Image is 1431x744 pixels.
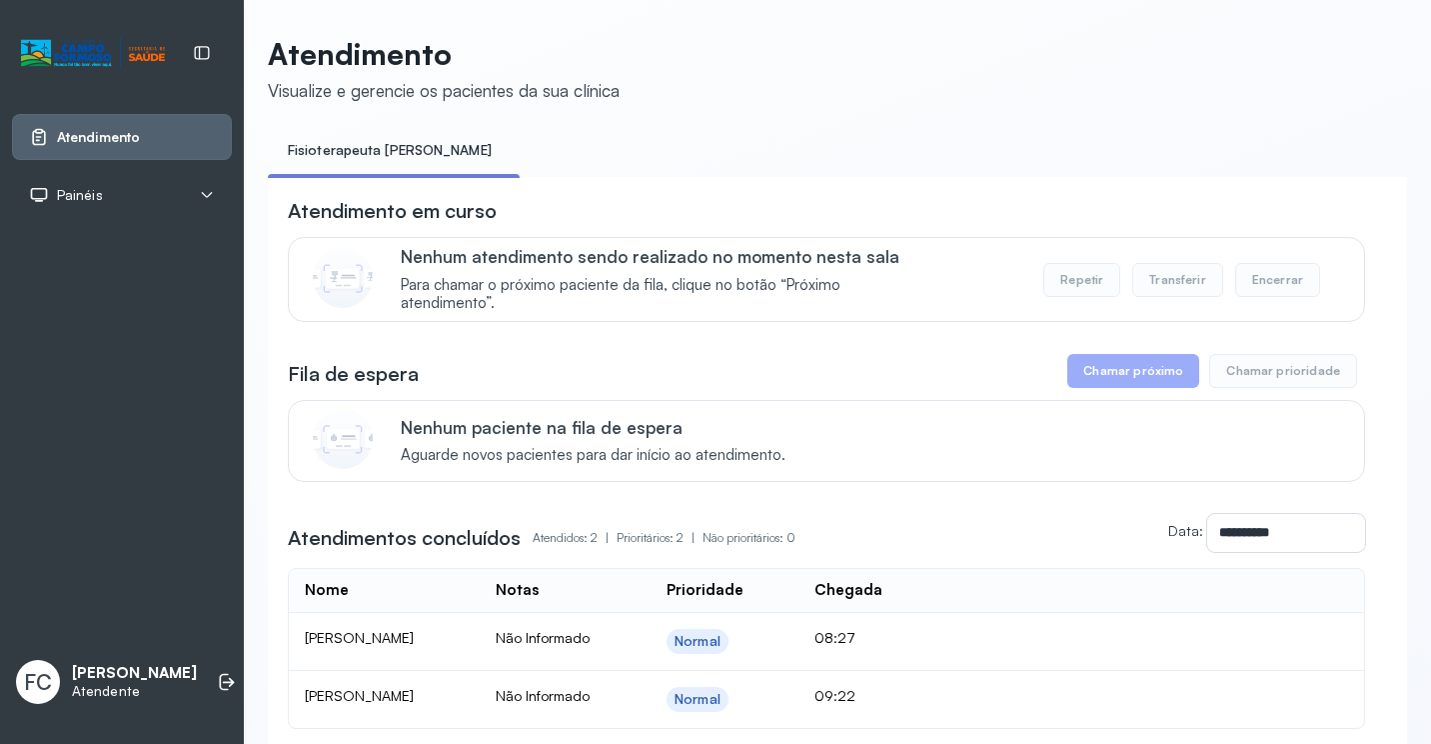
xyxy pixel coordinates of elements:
button: Chamar prioridade [1209,354,1357,388]
img: Logotipo do estabelecimento [21,37,165,70]
button: Encerrar [1235,263,1320,297]
h3: Atendimento em curso [288,197,497,225]
span: Aguarde novos pacientes para dar início ao atendimento. [401,446,785,465]
p: Nenhum paciente na fila de espera [401,417,785,438]
span: Para chamar o próximo paciente da fila, clique no botão “Próximo atendimento”. [401,276,929,314]
span: Painéis [57,187,103,204]
div: Prioridade [667,581,743,600]
div: Visualize e gerencie os pacientes da sua clínica [268,80,620,101]
p: Prioritários: 2 [617,524,703,552]
div: Normal [675,633,720,650]
a: Atendimento [29,127,215,147]
div: Chegada [814,581,882,600]
a: Fisioterapeuta [PERSON_NAME] [268,134,512,167]
span: 08:27 [814,629,855,646]
span: | [692,530,695,545]
span: 09:22 [814,687,855,704]
button: Transferir [1132,263,1223,297]
h3: Atendimentos concluídos [288,524,521,552]
div: Nome [305,581,349,600]
span: [PERSON_NAME] [305,687,414,704]
button: Chamar próximo [1067,354,1199,388]
label: Data: [1168,522,1203,539]
div: Notas [496,581,539,600]
button: Repetir [1043,263,1120,297]
span: Não Informado [496,687,590,704]
p: Atendente [72,683,197,700]
span: | [606,530,609,545]
img: Imagem de CalloutCard [313,248,373,308]
p: [PERSON_NAME] [72,664,197,683]
span: Atendimento [57,129,140,146]
p: Não prioritários: 0 [703,524,795,552]
span: Não Informado [496,629,590,646]
p: Atendimento [268,36,620,72]
h3: Fila de espera [288,360,419,388]
div: Normal [675,691,720,708]
p: Atendidos: 2 [533,524,617,552]
span: [PERSON_NAME] [305,629,414,646]
p: Nenhum atendimento sendo realizado no momento nesta sala [401,246,929,267]
img: Imagem de CalloutCard [313,409,373,469]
